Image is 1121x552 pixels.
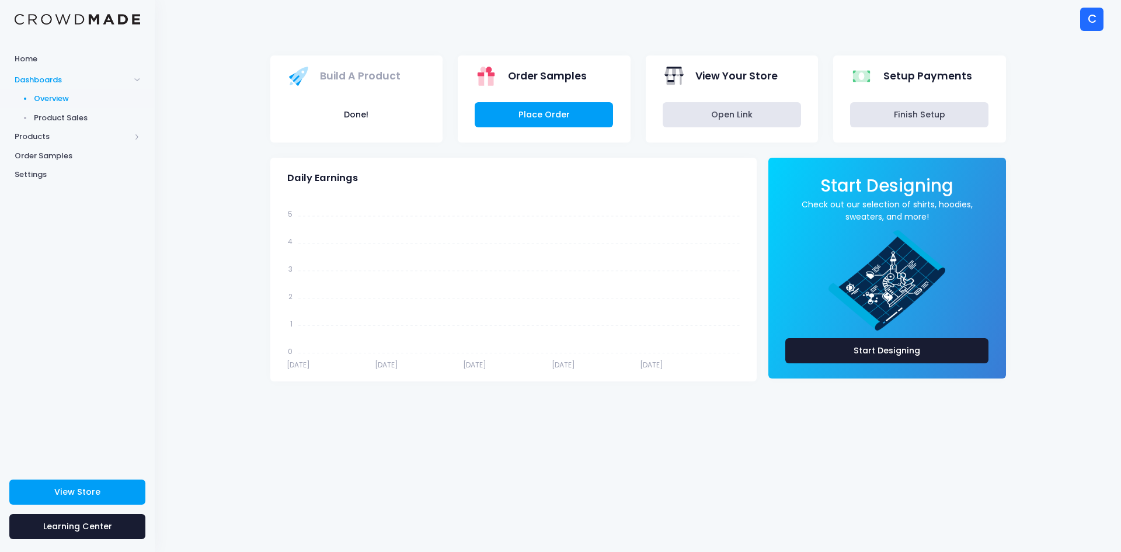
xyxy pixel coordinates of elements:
span: Product Sales [34,112,141,124]
tspan: 1 [290,319,293,329]
a: Learning Center [9,514,145,539]
a: Start Designing [820,183,953,195]
tspan: 2 [288,291,293,301]
span: Learning Center [43,520,112,532]
span: Products [15,131,130,143]
span: Order Samples [15,150,140,162]
span: Order Samples [508,68,587,84]
tspan: [DATE] [463,360,486,370]
span: View Store [54,486,100,498]
tspan: [DATE] [375,360,398,370]
span: Start Designing [820,173,953,197]
tspan: 0 [288,346,293,356]
span: Setup Payments [883,68,972,84]
div: C [1080,8,1103,31]
a: Finish Setup [850,102,988,127]
a: Open Link [663,102,801,127]
img: Logo [15,14,140,25]
a: Start Designing [785,338,989,363]
tspan: 5 [288,209,293,219]
a: View Store [9,480,145,505]
span: Dashboards [15,74,130,86]
a: Place Order [475,102,613,127]
tspan: 3 [288,264,293,274]
span: Build A Product [320,68,401,84]
tspan: [DATE] [551,360,575,370]
span: View Your Store [695,68,778,84]
span: Home [15,53,140,65]
span: Daily Earnings [287,172,358,184]
button: Done! [287,102,426,127]
span: Overview [34,93,141,105]
a: Check out our selection of shirts, hoodies, sweaters, and more! [785,199,989,223]
tspan: [DATE] [287,360,310,370]
tspan: 4 [288,237,293,247]
span: Settings [15,169,140,180]
tspan: [DATE] [640,360,663,370]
